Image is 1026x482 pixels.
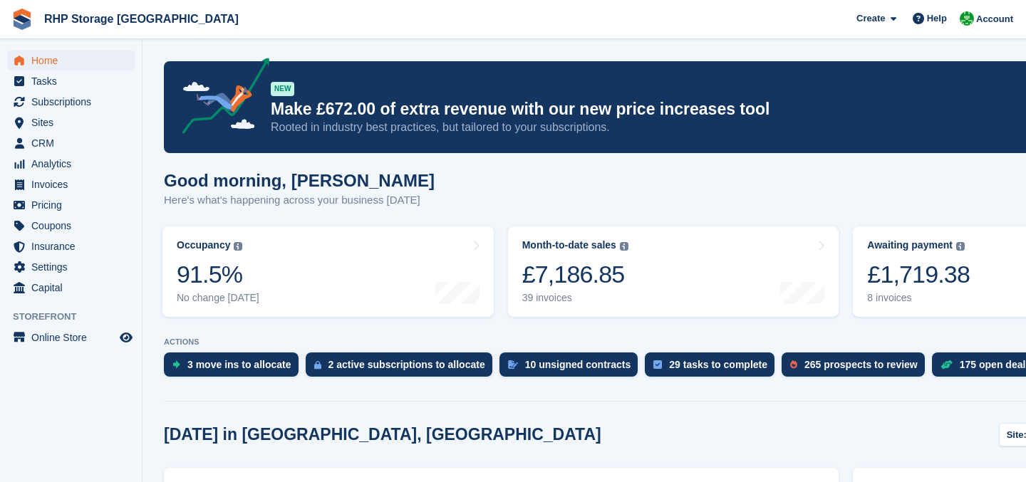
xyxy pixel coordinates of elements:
[867,239,953,251] div: Awaiting payment
[11,9,33,30] img: stora-icon-8386f47178a22dfd0bd8f6a31ec36ba5ce8667c1dd55bd0f319d3a0aa187defe.svg
[522,260,628,289] div: £7,186.85
[31,112,117,132] span: Sites
[7,278,135,298] a: menu
[31,51,117,70] span: Home
[31,154,117,174] span: Analytics
[271,82,294,96] div: NEW
[653,360,662,369] img: task-75834270c22a3079a89374b754ae025e5fb1db73e45f91037f5363f120a921f8.svg
[620,242,628,251] img: icon-info-grey-7440780725fd019a000dd9b08b2336e03edf1995a4989e88bcd33f0948082b44.svg
[7,174,135,194] a: menu
[7,112,135,132] a: menu
[164,425,601,444] h2: [DATE] in [GEOGRAPHIC_DATA], [GEOGRAPHIC_DATA]
[31,174,117,194] span: Invoices
[7,257,135,277] a: menu
[7,328,135,347] a: menu
[38,7,244,31] a: RHP Storage [GEOGRAPHIC_DATA]
[328,359,485,370] div: 2 active subscriptions to allocate
[31,278,117,298] span: Capital
[177,260,259,289] div: 91.5%
[31,92,117,112] span: Subscriptions
[790,360,797,369] img: prospect-51fa495bee0391a8d652442698ab0144808aea92771e9ea1ae160a38d050c398.svg
[645,352,782,384] a: 29 tasks to complete
[31,257,117,277] span: Settings
[867,260,970,289] div: £1,719.38
[669,359,767,370] div: 29 tasks to complete
[7,216,135,236] a: menu
[31,236,117,256] span: Insurance
[234,242,242,251] img: icon-info-grey-7440780725fd019a000dd9b08b2336e03edf1995a4989e88bcd33f0948082b44.svg
[31,71,117,91] span: Tasks
[7,133,135,153] a: menu
[164,352,306,384] a: 3 move ins to allocate
[162,226,494,317] a: Occupancy 91.5% No change [DATE]
[508,360,518,369] img: contract_signature_icon-13c848040528278c33f63329250d36e43548de30e8caae1d1a13099fd9432cc5.svg
[782,352,932,384] a: 265 prospects to review
[31,195,117,215] span: Pricing
[7,195,135,215] a: menu
[508,226,839,317] a: Month-to-date sales £7,186.85 39 invoices
[867,292,970,304] div: 8 invoices
[31,133,117,153] span: CRM
[164,192,435,209] p: Here's what's happening across your business [DATE]
[7,71,135,91] a: menu
[522,239,616,251] div: Month-to-date sales
[164,171,435,190] h1: Good morning, [PERSON_NAME]
[7,236,135,256] a: menu
[960,11,974,26] img: Rod
[804,359,918,370] div: 265 prospects to review
[187,359,291,370] div: 3 move ins to allocate
[306,352,499,384] a: 2 active subscriptions to allocate
[525,359,631,370] div: 10 unsigned contracts
[7,92,135,112] a: menu
[522,292,628,304] div: 39 invoices
[927,11,947,26] span: Help
[31,216,117,236] span: Coupons
[7,51,135,70] a: menu
[976,12,1013,26] span: Account
[499,352,646,384] a: 10 unsigned contracts
[314,360,321,370] img: active_subscription_to_allocate_icon-d502201f5373d7db506a760aba3b589e785aa758c864c3986d89f69b8ff3...
[856,11,885,26] span: Create
[31,328,117,347] span: Online Store
[177,239,230,251] div: Occupancy
[170,58,270,139] img: price-adjustments-announcement-icon-8257ccfd72463d97f412b2fc003d46551f7dbcb40ab6d574587a9cd5c0d94...
[118,329,135,346] a: Preview store
[940,360,953,370] img: deal-1b604bf984904fb50ccaf53a9ad4b4a5d6e5aea283cecdc64d6e3604feb123c2.svg
[177,292,259,304] div: No change [DATE]
[956,242,965,251] img: icon-info-grey-7440780725fd019a000dd9b08b2336e03edf1995a4989e88bcd33f0948082b44.svg
[13,310,142,324] span: Storefront
[172,360,180,369] img: move_ins_to_allocate_icon-fdf77a2bb77ea45bf5b3d319d69a93e2d87916cf1d5bf7949dd705db3b84f3ca.svg
[7,154,135,174] a: menu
